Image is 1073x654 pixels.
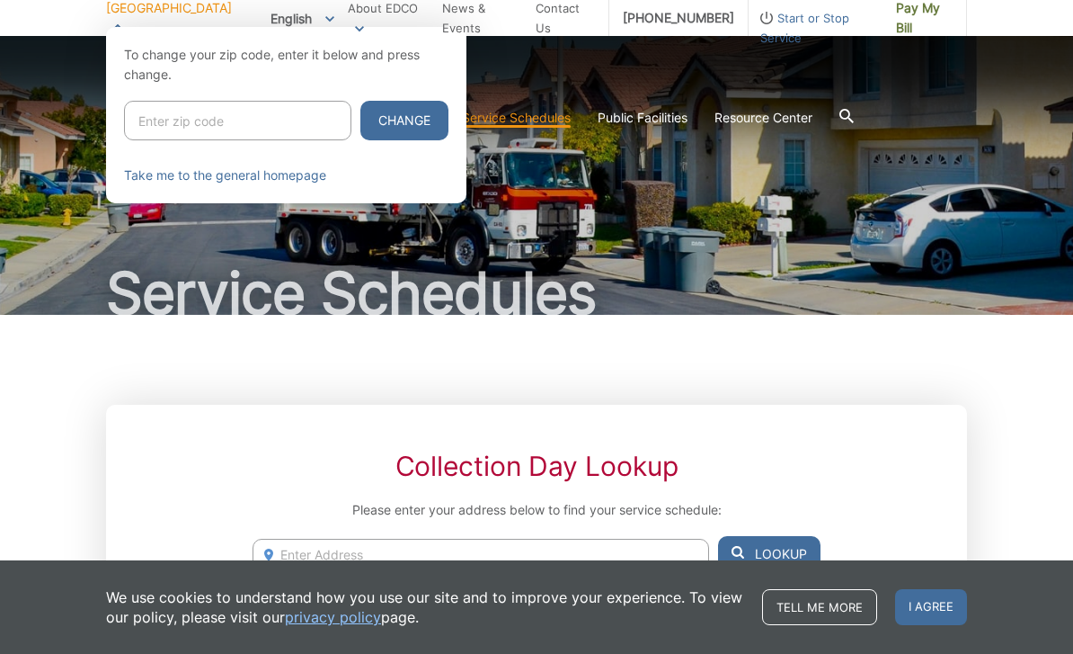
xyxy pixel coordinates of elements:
p: We use cookies to understand how you use our site and to improve your experience. To view our pol... [106,587,744,627]
span: English [257,4,348,33]
a: privacy policy [285,607,381,627]
input: Enter zip code [124,101,351,140]
a: Take me to the general homepage [124,166,326,185]
p: To change your zip code, enter it below and press change. [124,45,448,85]
span: I agree [895,589,967,625]
a: Tell me more [762,589,877,625]
button: Change [360,101,448,140]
